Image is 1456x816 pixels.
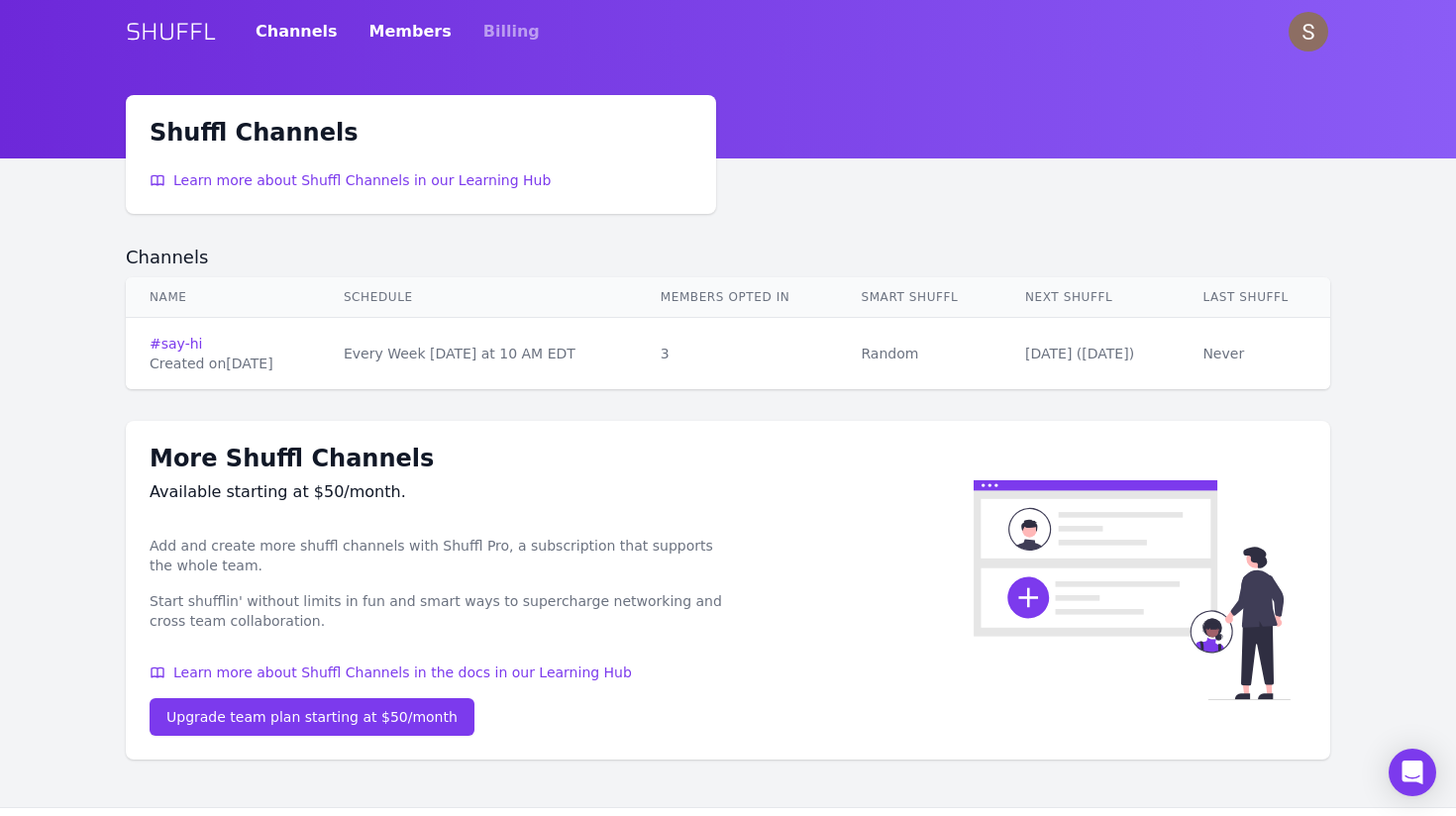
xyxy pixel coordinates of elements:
[1287,10,1330,53] button: User menu
[150,334,296,354] a: #say-hi
[150,445,728,472] h1: More Shuffl Channels
[483,4,540,59] a: Billing
[150,119,551,147] h1: Shuffl Channels
[126,16,216,48] a: SHUFFL
[150,536,728,575] p: Add and create more shuffl channels with Shuffl Pro, a subscription that supports the whole team.
[837,318,1001,390] td: Random
[1389,749,1436,796] div: Open Intercom Messenger
[150,354,296,373] div: Created on [DATE]
[256,4,338,59] a: Channels
[837,277,1001,318] th: Smart Shuffl
[1179,277,1330,318] th: Last Shuffl
[150,663,728,682] a: Learn more about Shuffl Channels in the docs in our Learning Hub
[369,4,452,59] a: Members
[1025,344,1155,363] div: [DATE] ( [DATE] )
[1289,12,1328,51] img: Samika Tara
[1202,344,1306,363] div: Never
[150,698,474,736] a: Upgrade team plan starting at $50/month
[150,480,728,504] div: Available starting at $50/month.
[150,170,551,190] a: Learn more about Shuffl Channels in our Learning Hub
[173,663,632,682] span: Learn more about Shuffl Channels in the docs in our Learning Hub
[1001,277,1179,318] th: Next Shuffl
[173,170,551,190] span: Learn more about Shuffl Channels in our Learning Hub
[166,707,458,727] div: Upgrade team plan starting at $50/month
[637,318,838,390] td: 3
[126,246,1330,269] h2: Channels
[150,591,728,631] p: Start shufflin' without limits in fun and smart ways to supercharge networking and cross team col...
[126,277,320,318] th: Name
[637,277,838,318] th: Members Opted In
[320,318,637,390] td: Every Week [DATE] at 10 AM EDT
[320,277,637,318] th: Schedule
